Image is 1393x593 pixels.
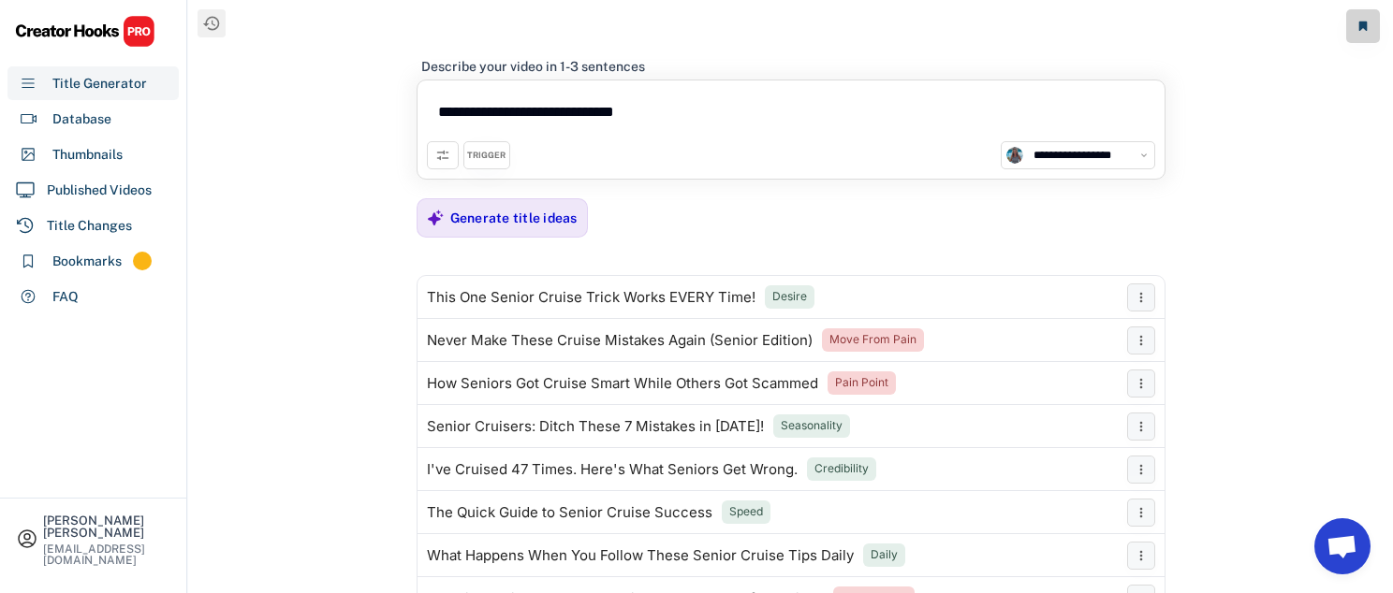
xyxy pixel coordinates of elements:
[814,461,869,477] div: Credibility
[52,252,122,271] div: Bookmarks
[43,543,170,566] div: [EMAIL_ADDRESS][DOMAIN_NAME]
[15,15,155,48] img: CHPRO%20Logo.svg
[427,462,798,477] div: I've Cruised 47 Times. Here's What Seniors Get Wrong.
[52,109,111,129] div: Database
[829,332,916,348] div: Move From Pain
[421,58,645,75] div: Describe your video in 1-3 sentences
[1314,518,1371,574] a: Open chat
[43,514,170,539] div: [PERSON_NAME] [PERSON_NAME]
[427,333,813,348] div: Never Make These Cruise Mistakes Again (Senior Edition)
[427,419,764,434] div: Senior Cruisers: Ditch These 7 Mistakes in [DATE]!
[871,547,898,563] div: Daily
[427,548,854,563] div: What Happens When You Follow These Senior Cruise Tips Daily
[52,287,79,307] div: FAQ
[47,181,152,200] div: Published Videos
[467,150,506,162] div: TRIGGER
[772,289,807,305] div: Desire
[835,375,888,391] div: Pain Point
[781,418,843,434] div: Seasonality
[52,74,147,94] div: Title Generator
[427,505,712,520] div: The Quick Guide to Senior Cruise Success
[427,290,755,305] div: This One Senior Cruise Trick Works EVERY Time!
[1006,147,1023,164] img: unnamed.jpg
[47,216,132,236] div: Title Changes
[729,504,763,520] div: Speed
[52,145,123,165] div: Thumbnails
[427,376,818,391] div: How Seniors Got Cruise Smart While Others Got Scammed
[450,210,578,226] div: Generate title ideas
